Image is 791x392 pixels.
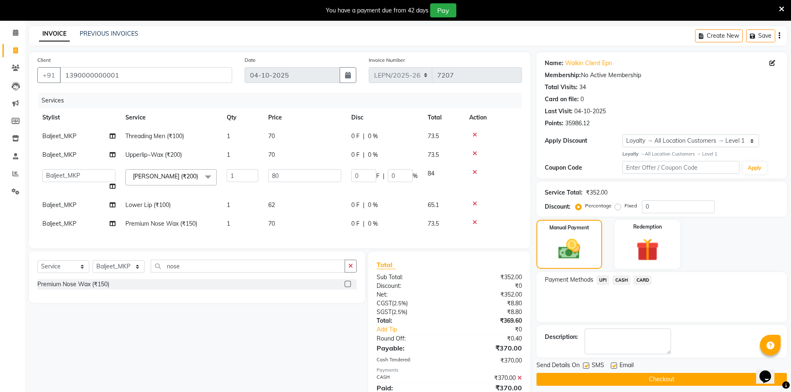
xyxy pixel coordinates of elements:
[245,56,256,64] label: Date
[622,151,644,157] strong: Loyalty →
[624,202,637,209] label: Fixed
[369,56,405,64] label: Invoice Number
[363,201,365,209] span: |
[449,356,528,365] div: ₹370.00
[370,356,449,365] div: Cash Tendered:
[545,136,623,145] div: Apply Discount
[545,83,578,92] div: Total Visits:
[368,219,378,228] span: 0 %
[370,374,449,382] div: CASH
[370,308,449,317] div: ( )
[377,367,522,374] div: Payments
[449,374,528,382] div: ₹370.00
[545,275,593,284] span: Payment Methods
[428,201,439,209] span: 65.1
[612,275,630,285] span: CASH
[620,361,634,371] span: Email
[634,275,651,285] span: CARD
[125,132,184,140] span: Threading Men (₹100)
[42,201,76,209] span: Baljeet_MKP
[125,151,182,158] span: Upperlip~Wax (₹200)
[80,30,138,37] a: PREVIOUS INVOICES
[430,3,456,17] button: Pay
[574,107,606,116] div: 04-10-2025
[579,83,586,92] div: 34
[370,282,449,290] div: Discount:
[580,95,584,104] div: 0
[377,261,396,269] span: Total
[464,108,522,127] th: Action
[622,151,779,158] div: All Location Customers → Level 1
[377,308,392,316] span: SGST
[428,220,439,227] span: 73.5
[363,151,365,159] span: |
[326,6,429,15] div: You have a payment due from 42 days
[370,317,449,325] div: Total:
[592,361,604,371] span: SMS
[377,299,392,307] span: CGST
[268,201,275,209] span: 62
[743,162,767,174] button: Apply
[42,132,76,140] span: Baljeet_MKP
[449,308,528,317] div: ₹8.80
[545,202,571,211] div: Discount:
[622,161,740,174] input: Enter Offer / Coupon Code
[551,236,587,262] img: _cash.svg
[368,151,378,159] span: 0 %
[536,373,787,386] button: Checkout
[449,343,528,353] div: ₹370.00
[428,132,439,140] span: 73.5
[545,119,563,128] div: Points:
[545,333,578,341] div: Description:
[351,132,360,141] span: 0 F
[545,71,779,80] div: No Active Membership
[37,56,51,64] label: Client
[37,67,61,83] button: +91
[393,309,406,315] span: 2.5%
[383,172,384,180] span: |
[39,27,70,41] a: INVOICE
[413,172,418,180] span: %
[565,59,612,68] a: Walkin Client Epn
[227,201,230,209] span: 1
[428,170,434,177] span: 84
[38,93,528,108] div: Services
[449,317,528,325] div: ₹369.60
[42,151,76,158] span: Baljeet_MKP
[449,273,528,282] div: ₹352.00
[227,132,230,140] span: 1
[125,201,171,209] span: Lower Lip (₹100)
[449,290,528,299] div: ₹352.00
[545,59,563,68] div: Name:
[629,236,666,264] img: _gift.svg
[394,300,406,307] span: 2.5%
[370,290,449,299] div: Net:
[351,219,360,228] span: 0 F
[633,223,662,231] label: Redemption
[545,163,623,172] div: Coupon Code
[463,325,528,334] div: ₹0
[351,151,360,159] span: 0 F
[268,132,275,140] span: 70
[565,119,590,128] div: 35986.12
[545,95,579,104] div: Card on file:
[346,108,423,127] th: Disc
[198,173,202,180] a: x
[133,173,198,180] span: [PERSON_NAME] (₹200)
[370,325,462,334] a: Add Tip
[368,201,378,209] span: 0 %
[597,275,610,285] span: UPI
[545,188,583,197] div: Service Total:
[376,172,380,180] span: F
[363,219,365,228] span: |
[549,224,589,231] label: Manual Payment
[545,71,581,80] div: Membership:
[449,334,528,343] div: ₹0.40
[368,132,378,141] span: 0 %
[756,359,783,384] iframe: chat widget
[536,361,580,371] span: Send Details On
[268,220,275,227] span: 70
[370,334,449,343] div: Round Off:
[746,29,775,42] button: Save
[449,282,528,290] div: ₹0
